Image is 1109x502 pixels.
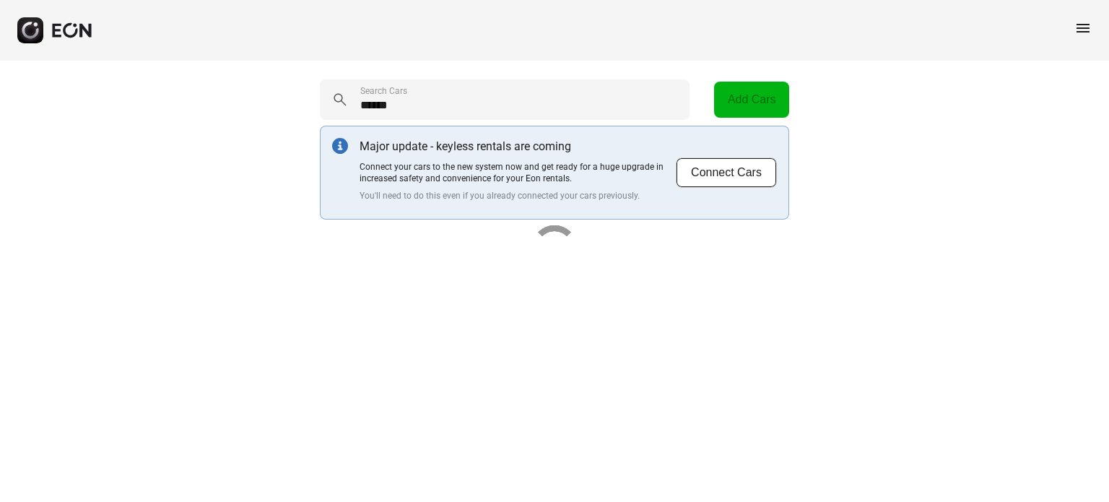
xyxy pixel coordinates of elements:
span: menu [1074,20,1092,37]
img: info [332,138,348,154]
p: Connect your cars to the new system now and get ready for a huge upgrade in increased safety and ... [360,161,676,184]
p: Major update - keyless rentals are coming [360,138,676,155]
label: Search Cars [360,85,407,97]
button: Connect Cars [676,157,777,188]
p: You'll need to do this even if you already connected your cars previously. [360,190,676,202]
